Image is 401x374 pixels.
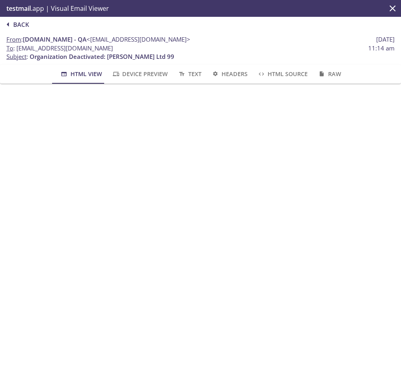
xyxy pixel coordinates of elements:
[376,35,395,44] span: [DATE]
[112,69,168,79] span: Device Preview
[23,35,87,43] span: [DOMAIN_NAME] - QA
[60,69,102,79] span: HTML View
[87,35,190,43] span: <[EMAIL_ADDRESS][DOMAIN_NAME]>
[30,52,174,60] span: Organization Deactivated: [PERSON_NAME] Ltd 99
[211,69,248,79] span: Headers
[6,4,31,13] span: testmail
[368,44,395,52] span: 11:14 am
[177,69,201,79] span: Text
[317,69,341,79] span: Raw
[3,19,29,30] span: Back
[6,44,13,52] span: To
[6,35,21,43] span: From
[6,35,190,44] span: :
[6,44,395,61] p: :
[6,44,113,52] span: : [EMAIL_ADDRESS][DOMAIN_NAME]
[6,52,26,60] span: Subject
[257,69,308,79] span: HTML Source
